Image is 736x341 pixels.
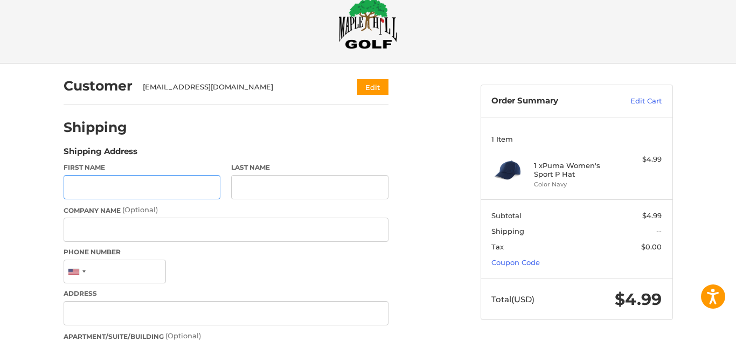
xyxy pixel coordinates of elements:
h3: Order Summary [491,96,607,107]
a: Coupon Code [491,258,540,267]
span: $4.99 [642,211,662,220]
label: Last Name [231,163,388,172]
a: Edit Cart [607,96,662,107]
h3: 1 Item [491,135,662,143]
span: Total (USD) [491,294,534,304]
span: Subtotal [491,211,522,220]
button: Edit [357,79,388,95]
span: -- [656,227,662,235]
small: (Optional) [122,205,158,214]
legend: Shipping Address [64,145,137,163]
label: Phone Number [64,247,388,257]
span: Tax [491,242,504,251]
span: $4.99 [615,289,662,309]
div: United States: +1 [64,260,89,283]
label: Company Name [64,205,388,215]
label: Address [64,289,388,298]
div: [EMAIL_ADDRESS][DOMAIN_NAME] [143,82,336,93]
label: First Name [64,163,221,172]
li: Color Navy [534,180,616,189]
h2: Customer [64,78,133,94]
h4: 1 x Puma Women's Sport P Hat [534,161,616,179]
div: $4.99 [619,154,662,165]
span: Shipping [491,227,524,235]
span: $0.00 [641,242,662,251]
small: (Optional) [165,331,201,340]
h2: Shipping [64,119,127,136]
